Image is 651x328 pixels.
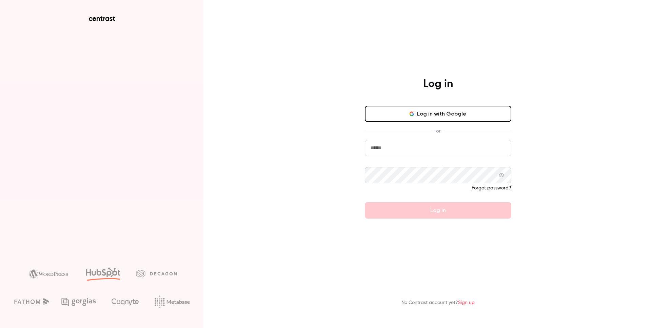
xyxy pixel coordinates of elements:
[136,270,177,277] img: decagon
[433,127,444,135] span: or
[423,77,453,91] h4: Log in
[401,299,475,306] p: No Contrast account yet?
[458,300,475,305] a: Sign up
[472,186,511,190] a: Forgot password?
[365,106,511,122] button: Log in with Google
